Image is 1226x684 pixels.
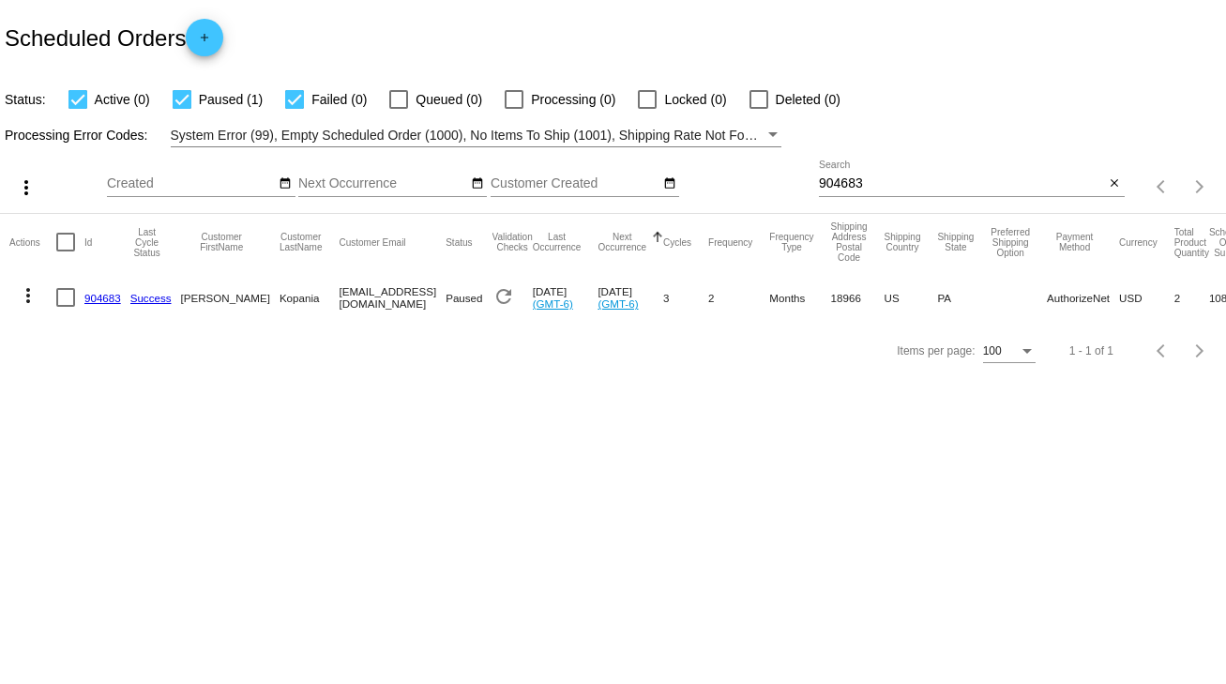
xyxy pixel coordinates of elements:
[471,176,484,191] mat-icon: date_range
[598,232,646,252] button: Change sorting for NextOccurrenceUtc
[831,270,885,325] mat-cell: 18966
[776,88,840,111] span: Deleted (0)
[416,88,482,111] span: Queued (0)
[991,227,1030,258] button: Change sorting for PreferredShippingOption
[885,232,921,252] button: Change sorting for ShippingCountry
[531,88,615,111] span: Processing (0)
[446,292,482,304] span: Paused
[1108,176,1121,191] mat-icon: close
[1047,232,1102,252] button: Change sorting for PaymentMethod.Type
[533,232,582,252] button: Change sorting for LastOccurrenceUtc
[181,270,280,325] mat-cell: [PERSON_NAME]
[1069,344,1113,357] div: 1 - 1 of 1
[84,292,121,304] a: 904683
[598,270,663,325] mat-cell: [DATE]
[5,92,46,107] span: Status:
[280,270,340,325] mat-cell: Kopania
[664,88,726,111] span: Locked (0)
[1181,332,1218,370] button: Next page
[1174,214,1209,270] mat-header-cell: Total Product Quantity
[5,19,223,56] h2: Scheduled Orders
[280,232,323,252] button: Change sorting for CustomerLastName
[663,176,676,191] mat-icon: date_range
[15,176,38,199] mat-icon: more_vert
[885,270,938,325] mat-cell: US
[491,176,659,191] input: Customer Created
[708,270,769,325] mat-cell: 2
[1143,332,1181,370] button: Previous page
[1119,236,1158,248] button: Change sorting for CurrencyIso
[1119,270,1174,325] mat-cell: USD
[181,232,263,252] button: Change sorting for CustomerFirstName
[897,344,975,357] div: Items per page:
[708,236,752,248] button: Change sorting for Frequency
[17,284,39,307] mat-icon: more_vert
[769,232,813,252] button: Change sorting for FrequencyType
[983,345,1036,358] mat-select: Items per page:
[598,297,638,310] a: (GMT-6)
[663,236,691,248] button: Change sorting for Cycles
[130,292,172,304] a: Success
[492,285,515,308] mat-icon: refresh
[769,270,830,325] mat-cell: Months
[663,270,708,325] mat-cell: 3
[1105,175,1125,194] button: Clear
[1174,270,1209,325] mat-cell: 2
[84,236,92,248] button: Change sorting for Id
[533,270,598,325] mat-cell: [DATE]
[171,124,781,147] mat-select: Filter by Processing Error Codes
[9,214,56,270] mat-header-cell: Actions
[1181,168,1218,205] button: Next page
[130,227,164,258] button: Change sorting for LastProcessingCycleId
[298,176,467,191] input: Next Occurrence
[311,88,367,111] span: Failed (0)
[279,176,292,191] mat-icon: date_range
[193,31,216,53] mat-icon: add
[492,214,533,270] mat-header-cell: Validation Checks
[199,88,263,111] span: Paused (1)
[983,344,1002,357] span: 100
[95,88,150,111] span: Active (0)
[5,128,148,143] span: Processing Error Codes:
[819,176,1105,191] input: Search
[1047,270,1119,325] mat-cell: AuthorizeNet
[831,221,868,263] button: Change sorting for ShippingPostcode
[937,232,974,252] button: Change sorting for ShippingState
[339,270,446,325] mat-cell: [EMAIL_ADDRESS][DOMAIN_NAME]
[533,297,573,310] a: (GMT-6)
[1143,168,1181,205] button: Previous page
[937,270,991,325] mat-cell: PA
[107,176,276,191] input: Created
[446,236,472,248] button: Change sorting for Status
[339,236,405,248] button: Change sorting for CustomerEmail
